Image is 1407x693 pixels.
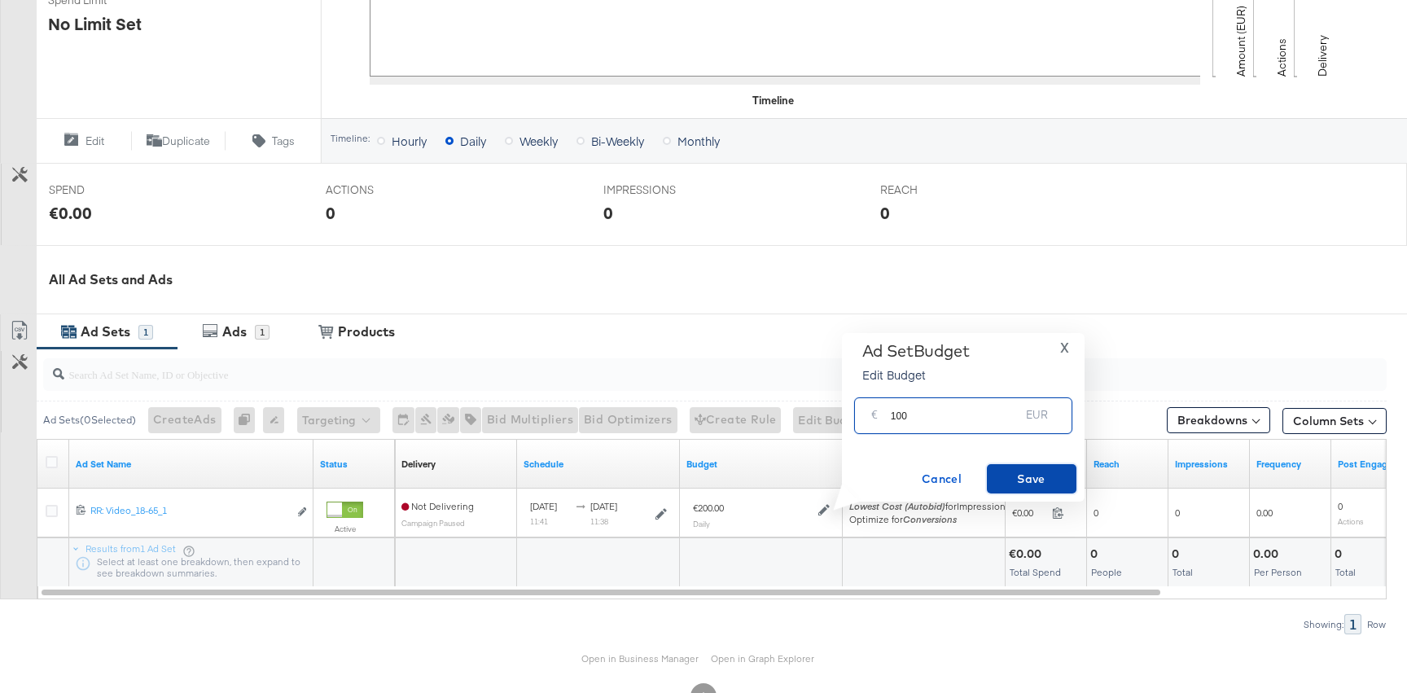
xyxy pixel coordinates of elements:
span: SPEND [49,182,171,198]
div: Row [1366,619,1387,630]
span: Weekly [519,133,558,149]
div: No Limit Set [48,12,142,36]
span: [DATE] [590,500,617,512]
em: Lowest Cost (Autobid) [849,500,945,512]
div: Delivery [401,458,436,471]
sub: Campaign Paused [401,518,465,528]
div: 0 [1172,546,1184,562]
button: Breakdowns [1167,407,1270,433]
span: Duplicate [162,134,210,149]
div: 0.00 [1253,546,1283,562]
button: Cancel [897,464,987,493]
div: Ads [222,322,247,341]
div: 1 [255,325,270,340]
div: 0 [1090,546,1102,562]
div: Timeline: [330,133,370,144]
span: Monthly [677,133,720,149]
div: € [865,404,884,433]
input: Enter your budget [891,392,1020,427]
a: Your Ad Set name. [76,458,307,471]
input: Search Ad Set Name, ID or Objective [64,352,1265,384]
div: 0 [603,201,613,225]
span: Not Delivering [401,500,474,512]
span: €0.00 [1012,507,1045,519]
span: Total [1335,566,1356,578]
button: X [1054,341,1076,353]
span: Save [993,469,1070,489]
div: 1 [1344,614,1361,634]
a: Open in Business Manager [581,652,699,664]
span: 0.00 [1256,507,1273,519]
div: Optimize for [849,513,1010,526]
span: 0 [1338,500,1343,512]
span: Cancel [904,469,980,489]
label: Active [327,524,363,534]
div: Showing: [1303,619,1344,630]
span: Total Spend [1010,566,1061,578]
span: Edit [85,134,104,149]
a: Open in Graph Explorer [711,652,814,664]
div: €0.00 [49,201,92,225]
span: Bi-Weekly [591,133,644,149]
span: 0 [1175,507,1180,519]
span: Daily [460,133,486,149]
em: Conversions [903,513,957,525]
a: The number of times your ad was served. On mobile apps an ad is counted as served the first time ... [1175,458,1243,471]
span: Total [1172,566,1193,578]
a: Shows the current budget of Ad Set. [686,458,836,471]
span: for Impressions [849,500,1010,512]
span: REACH [880,182,1002,198]
span: 0 [1094,507,1098,519]
a: RR: Video_18-65_1 [90,504,288,521]
div: Ad Set Budget [862,341,970,361]
div: Products [338,322,395,341]
sub: 11:38 [590,516,608,526]
p: Edit Budget [862,366,970,383]
span: Tags [272,134,295,149]
div: Ad Sets ( 0 Selected) [43,413,136,428]
span: Per Person [1254,566,1302,578]
button: Column Sets [1282,408,1387,434]
div: 1 [138,325,153,340]
button: Tags [226,131,321,151]
span: X [1060,336,1069,359]
div: €0.00 [1009,546,1046,562]
div: All Ad Sets and Ads [49,270,1407,289]
button: Edit [36,131,131,151]
span: IMPRESSIONS [603,182,725,198]
div: EUR [1019,404,1054,433]
button: Duplicate [131,131,226,151]
a: Reflects the ability of your Ad Set to achieve delivery based on ad states, schedule and budget. [401,458,436,471]
span: ACTIONS [326,182,448,198]
a: The average number of times your ad was served to each person. [1256,458,1325,471]
div: 0 [234,407,263,433]
div: 0 [880,201,890,225]
div: 0 [1335,546,1347,562]
div: RR: Video_18-65_1 [90,504,288,517]
span: Hourly [392,133,427,149]
a: The number of people your ad was served to. [1094,458,1162,471]
sub: Actions [1338,516,1364,526]
sub: Daily [693,519,710,529]
div: Ad Sets [81,322,130,341]
sub: 11:41 [530,516,548,526]
a: Shows the current state of your Ad Set. [320,458,388,471]
a: Shows when your Ad Set is scheduled to deliver. [524,458,673,471]
span: [DATE] [530,500,557,512]
span: People [1091,566,1122,578]
button: Save [987,464,1076,493]
div: 0 [326,201,335,225]
div: €200.00 [693,502,724,515]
